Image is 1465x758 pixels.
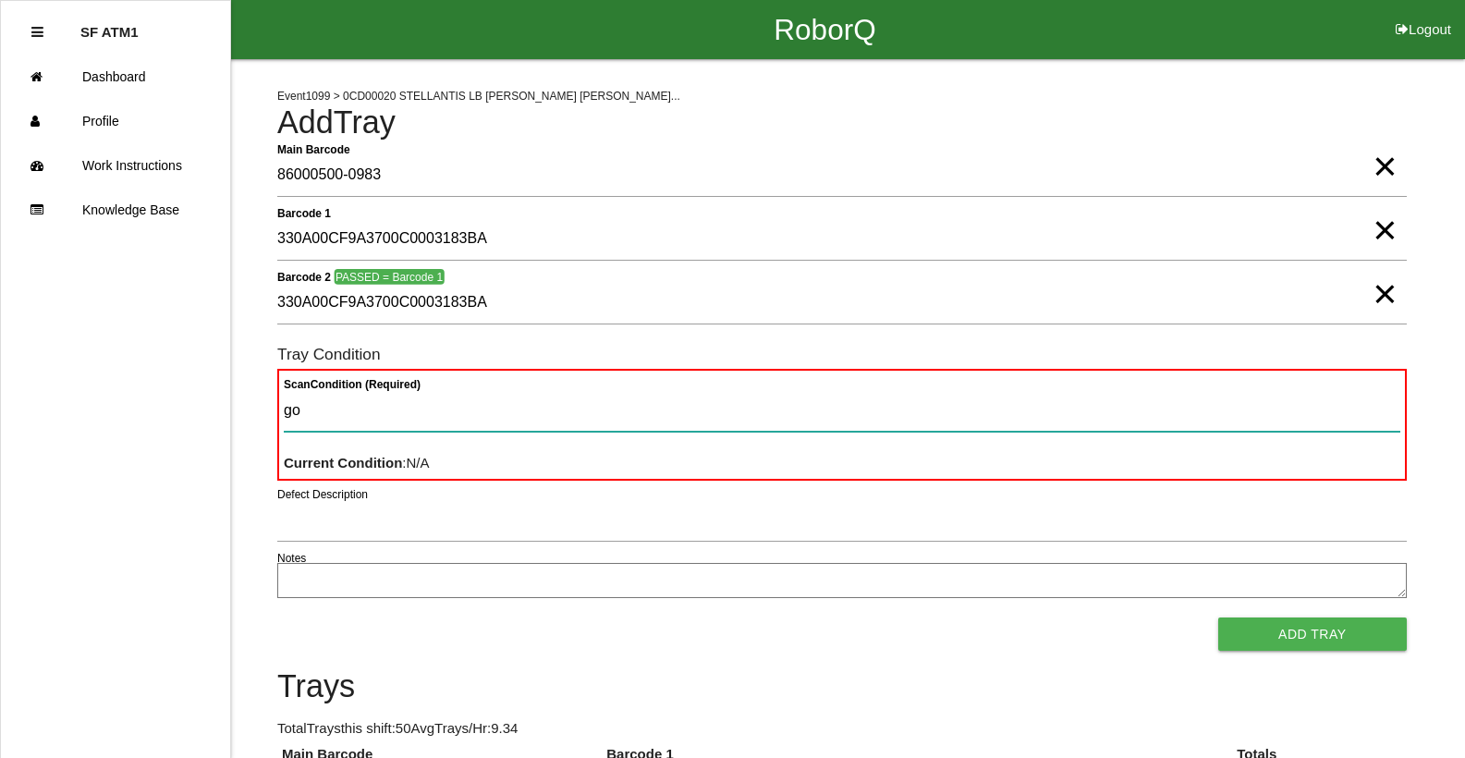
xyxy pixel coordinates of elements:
[277,669,1407,704] h4: Trays
[277,346,1407,363] h6: Tray Condition
[284,455,402,471] b: Current Condition
[1373,257,1397,294] span: Clear Input
[284,378,421,391] b: Scan Condition (Required)
[80,10,139,40] p: SF ATM1
[277,550,306,567] label: Notes
[277,206,331,219] b: Barcode 1
[1,188,230,232] a: Knowledge Base
[277,154,1407,197] input: Required
[1,99,230,143] a: Profile
[1,143,230,188] a: Work Instructions
[1,55,230,99] a: Dashboard
[31,10,43,55] div: Close
[334,269,444,285] span: PASSED = Barcode 1
[277,105,1407,141] h4: Add Tray
[277,142,350,155] b: Main Barcode
[277,90,680,103] span: Event 1099 > 0CD00020 STELLANTIS LB [PERSON_NAME] [PERSON_NAME]...
[277,270,331,283] b: Barcode 2
[277,486,368,503] label: Defect Description
[1218,617,1407,651] button: Add Tray
[1373,129,1397,166] span: Clear Input
[1373,193,1397,230] span: Clear Input
[277,718,1407,740] p: Total Trays this shift: 50 Avg Trays /Hr: 9.34
[284,455,430,471] span: : N/A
